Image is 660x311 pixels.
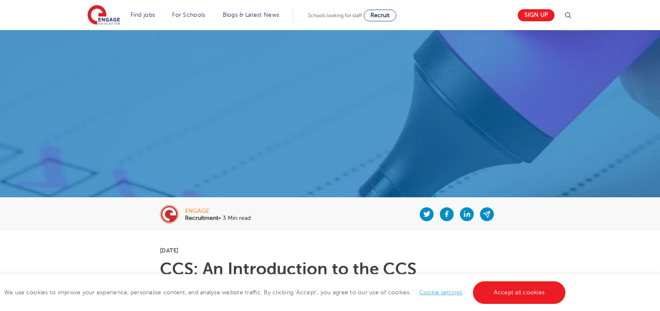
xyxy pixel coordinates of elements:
[518,9,555,21] a: Sign up
[131,12,155,18] a: Find jobs
[185,208,251,214] div: engage
[172,12,205,18] a: For Schools
[87,5,120,26] img: Engage Education
[223,12,280,18] a: Blogs & Latest News
[370,12,390,18] span: Recruit
[419,289,462,296] a: Cookie settings
[160,247,500,253] p: [DATE]
[308,13,362,18] span: Schools looking for staff
[185,215,218,221] b: Recruitment
[185,215,251,221] p: • 3 Min read
[160,261,500,294] h1: CCS: An Introduction to the CCS Framework
[4,289,568,296] span: We use cookies to improve your experience, personalise content, and analyse website traffic. By c...
[473,281,566,304] a: Accept all cookies
[364,10,396,21] a: Recruit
